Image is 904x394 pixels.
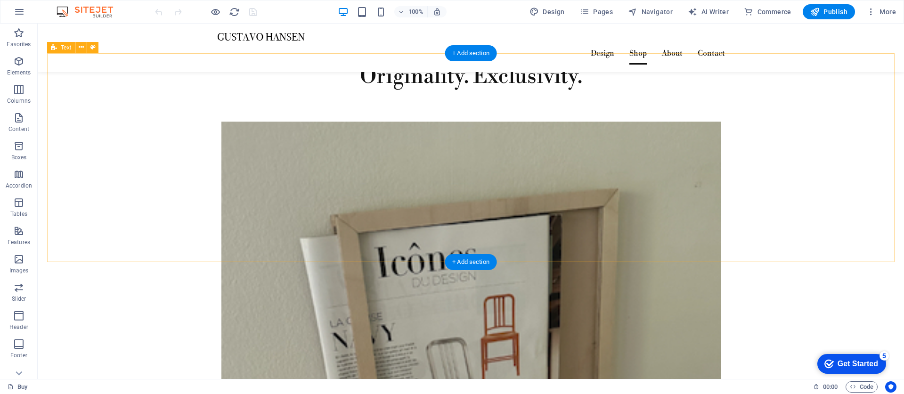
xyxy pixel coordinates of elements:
[744,7,791,16] span: Commerce
[8,125,29,133] p: Content
[684,4,733,19] button: AI Writer
[8,238,30,246] p: Features
[9,323,28,331] p: Header
[445,254,497,270] div: + Add section
[813,381,838,393] h6: Session time
[228,6,240,17] button: reload
[433,8,441,16] i: On resize automatically adjust zoom level to fit chosen device.
[830,383,831,390] span: :
[8,381,27,393] a: Click to cancel selection. Double-click to open Pages
[7,69,31,76] p: Elements
[580,7,613,16] span: Pages
[7,41,31,48] p: Favorites
[54,6,125,17] img: Editor Logo
[885,381,896,393] button: Usercentrics
[866,7,896,16] span: More
[7,97,31,105] p: Columns
[10,210,27,218] p: Tables
[740,4,795,19] button: Commerce
[8,5,76,25] div: Get Started 5 items remaining, 0% complete
[6,182,32,189] p: Accordion
[526,4,569,19] button: Design
[61,45,71,50] span: Text
[10,352,27,359] p: Footer
[28,10,68,19] div: Get Started
[12,295,26,303] p: Slider
[576,4,617,19] button: Pages
[810,7,847,16] span: Publish
[408,6,423,17] h6: 100%
[529,7,565,16] span: Design
[445,45,497,61] div: + Add section
[846,381,878,393] button: Code
[394,6,428,17] button: 100%
[9,267,29,274] p: Images
[624,4,676,19] button: Navigator
[688,7,729,16] span: AI Writer
[628,7,673,16] span: Navigator
[803,4,855,19] button: Publish
[70,2,79,11] div: 5
[210,6,221,17] button: Click here to leave preview mode and continue editing
[11,154,27,161] p: Boxes
[850,381,873,393] span: Code
[823,381,838,393] span: 00 00
[863,4,900,19] button: More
